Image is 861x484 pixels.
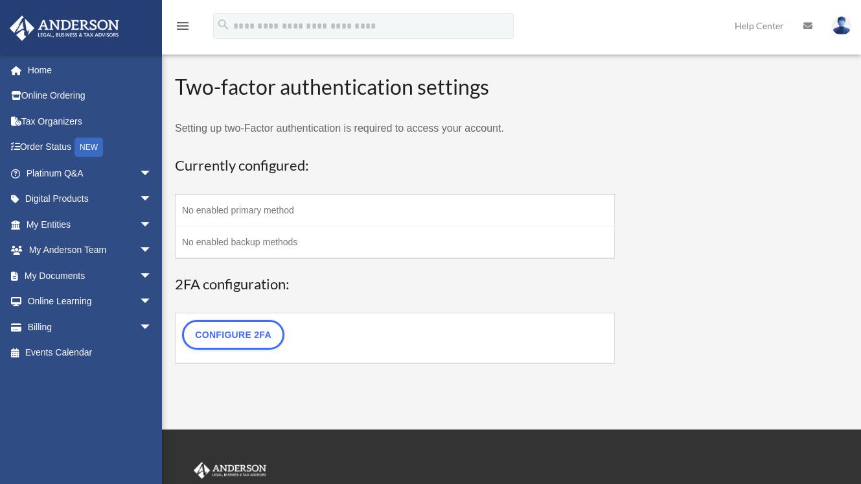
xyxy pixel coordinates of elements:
span: arrow_drop_down [139,263,165,289]
img: User Pic [832,16,851,35]
h3: 2FA configuration: [175,274,615,295]
a: My Entitiesarrow_drop_down [9,212,172,237]
span: arrow_drop_down [139,314,165,341]
img: Anderson Advisors Platinum Portal [6,16,123,41]
span: arrow_drop_down [139,237,165,264]
a: My Documentsarrow_drop_down [9,263,172,289]
p: Setting up two-Factor authentication is required to access your account. [175,119,615,138]
a: menu [175,23,190,34]
div: NEW [75,138,103,157]
a: My Anderson Teamarrow_drop_down [9,237,172,263]
a: Platinum Q&Aarrow_drop_down [9,160,172,186]
a: Order StatusNEW [9,134,172,161]
span: arrow_drop_down [139,212,165,238]
h3: Currently configured: [175,156,615,176]
a: Home [9,57,172,83]
a: Configure 2FA [182,320,284,350]
i: menu [175,18,190,34]
a: Online Learningarrow_drop_down [9,289,172,315]
td: No enabled backup methods [176,226,615,259]
span: arrow_drop_down [139,289,165,315]
a: Online Ordering [9,83,172,109]
i: search [216,18,231,32]
h2: Two-factor authentication settings [175,73,615,102]
a: Tax Organizers [9,108,172,134]
span: arrow_drop_down [139,186,165,213]
td: No enabled primary method [176,195,615,226]
img: Anderson Advisors Platinum Portal [191,462,269,479]
a: Billingarrow_drop_down [9,314,172,340]
a: Events Calendar [9,340,172,366]
a: Digital Productsarrow_drop_down [9,186,172,212]
span: arrow_drop_down [139,160,165,187]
